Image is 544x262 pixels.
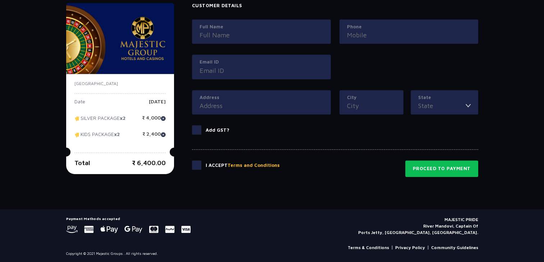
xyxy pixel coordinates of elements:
h5: Payment Methods accepted [66,216,191,221]
p: SILVER PACKAGE [74,115,125,126]
label: Email ID [200,59,323,66]
label: City [347,94,396,101]
p: Total [74,158,90,168]
strong: x2 [114,131,120,137]
input: Address [200,101,323,111]
p: [DATE] [149,99,166,110]
p: MAJESTIC PRIDE River Mandovi, Captain Of Ports Jetty, [GEOGRAPHIC_DATA], [GEOGRAPHIC_DATA]. [358,216,478,236]
a: Privacy Policy [395,244,425,251]
strong: x2 [120,115,125,121]
input: Full Name [200,30,323,40]
a: Terms & Conditions [348,244,389,251]
input: State [418,101,466,111]
p: ₹ 2,400 [142,131,166,142]
p: Add GST? [206,127,229,134]
label: Full Name [200,23,323,31]
p: ₹ 4,000 [142,115,166,126]
h4: Customer Details [192,3,478,9]
img: toggler icon [466,101,471,111]
img: tikcet [74,131,81,138]
input: City [347,101,396,111]
button: Terms and Conditions [228,162,280,169]
img: majesticPride-banner [66,3,174,74]
a: Community Guidelines [431,244,478,251]
label: State [418,94,471,101]
p: KIDS PACKAGE [74,131,120,142]
img: tikcet [74,115,81,122]
input: Mobile [347,30,471,40]
p: [GEOGRAPHIC_DATA] [74,80,166,87]
p: Copyright © 2021 Majestic Groups . All rights reserved. [66,251,158,256]
p: Date [74,99,85,110]
input: Email ID [200,66,323,75]
label: Address [200,94,323,101]
p: ₹ 6,400.00 [132,158,166,168]
button: Proceed to Payment [405,160,478,177]
label: Phone [347,23,471,31]
p: I Accept [206,162,280,169]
